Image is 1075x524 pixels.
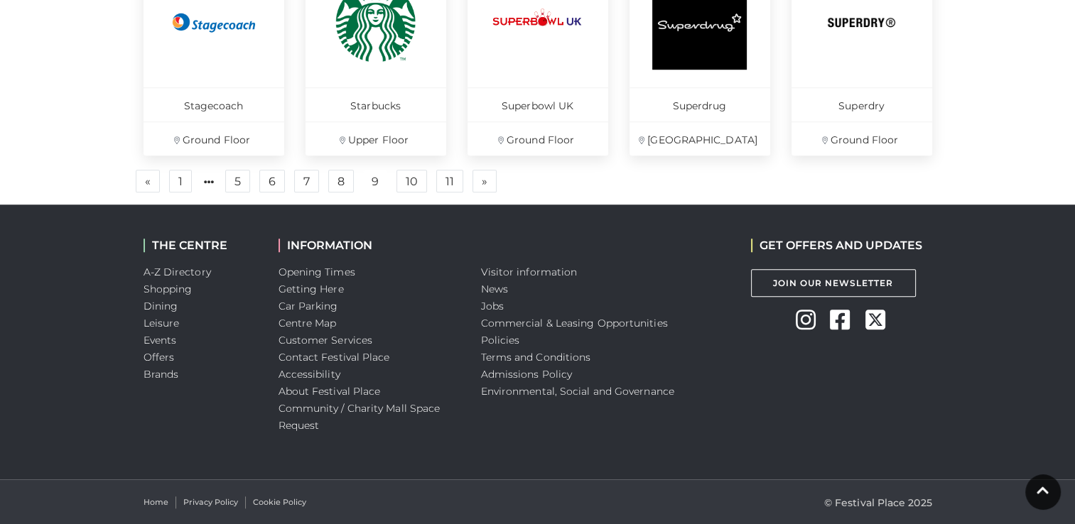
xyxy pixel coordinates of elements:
a: Cookie Policy [253,496,306,508]
p: Starbucks [306,87,446,121]
a: 5 [225,170,250,192]
a: About Festival Place [279,385,381,398]
a: Visitor information [481,266,578,278]
span: » [482,176,487,186]
a: Commercial & Leasing Opportunities [481,317,668,329]
a: 11 [436,170,463,192]
a: Environmental, Social and Governance [481,385,674,398]
a: A-Z Directory [144,266,211,278]
a: Previous [136,170,160,192]
a: Car Parking [279,300,338,312]
a: 1 [169,170,192,192]
a: Events [144,334,177,346]
a: Centre Map [279,317,337,329]
a: Brands [144,368,179,381]
a: 9 [363,170,387,193]
a: Admissions Policy [481,368,573,381]
a: Customer Services [279,334,373,346]
a: Privacy Policy [183,496,238,508]
p: Ground Floor [468,121,608,155]
a: 6 [259,170,285,192]
p: Upper Floor [306,121,446,155]
a: Contact Festival Place [279,351,390,364]
a: 8 [328,170,354,192]
a: Join Our Newsletter [751,269,916,297]
p: Ground Floor [792,121,932,155]
a: News [481,283,508,295]
a: Shopping [144,283,193,295]
p: [GEOGRAPHIC_DATA] [630,121,770,155]
p: Stagecoach [144,87,284,121]
p: Superbowl UK [468,87,608,121]
a: Policies [481,334,520,346]
p: © Festival Place 2025 [824,494,932,511]
a: Home [144,496,168,508]
p: Superdry [792,87,932,121]
a: Jobs [481,300,504,312]
h2: INFORMATION [279,239,460,252]
h2: GET OFFERS AND UPDATES [751,239,922,252]
a: Opening Times [279,266,355,278]
a: Offers [144,351,175,364]
a: Accessibility [279,368,340,381]
a: Community / Charity Mall Space Request [279,402,441,432]
a: Getting Here [279,283,344,295]
p: Ground Floor [144,121,284,155]
a: 7 [294,170,319,192]
p: Superdrug [630,87,770,121]
a: Dining [144,300,178,312]
h2: THE CENTRE [144,239,257,252]
a: Leisure [144,317,180,329]
span: « [145,176,151,186]
a: 10 [396,170,427,192]
a: Next [472,170,497,192]
a: Terms and Conditions [481,351,591,364]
